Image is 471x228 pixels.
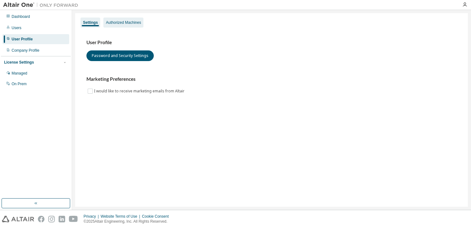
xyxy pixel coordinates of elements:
[84,214,101,219] div: Privacy
[12,25,21,30] div: Users
[86,50,154,61] button: Password and Security Settings
[106,20,141,25] div: Authorized Machines
[69,216,78,222] img: youtube.svg
[101,214,142,219] div: Website Terms of Use
[12,14,30,19] div: Dashboard
[142,214,172,219] div: Cookie Consent
[38,216,44,222] img: facebook.svg
[83,20,98,25] div: Settings
[59,216,65,222] img: linkedin.svg
[12,71,27,76] div: Managed
[84,219,173,224] p: © 2025 Altair Engineering, Inc. All Rights Reserved.
[86,76,457,82] h3: Marketing Preferences
[12,37,33,42] div: User Profile
[48,216,55,222] img: instagram.svg
[4,60,34,65] div: License Settings
[86,39,457,46] h3: User Profile
[3,2,81,8] img: Altair One
[2,216,34,222] img: altair_logo.svg
[94,87,186,95] label: I would like to receive marketing emails from Altair
[12,81,27,86] div: On Prem
[12,48,39,53] div: Company Profile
